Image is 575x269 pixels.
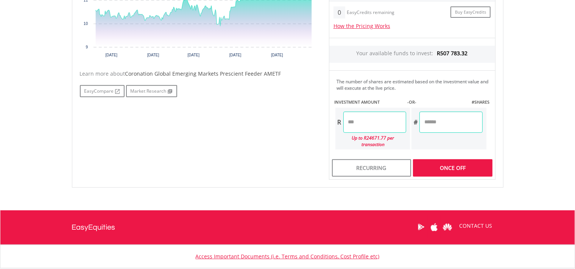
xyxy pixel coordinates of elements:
[125,70,281,77] span: Coronation Global Emerging Markets Prescient Feeder AMETF
[414,215,428,239] a: Google Play
[428,215,441,239] a: Apple
[335,112,343,133] div: R
[333,22,390,30] a: How the Pricing Works
[329,46,495,63] div: Your available funds to invest:
[332,159,411,177] div: Recurring
[335,99,380,105] label: INVESTMENT AMOUNT
[335,133,407,149] div: Up to R24671.77 per transaction
[72,210,115,244] a: EasyEquities
[229,53,242,57] text: [DATE]
[413,159,492,177] div: Once Off
[147,53,159,57] text: [DATE]
[188,53,200,57] text: [DATE]
[126,85,177,97] a: Market Research
[454,215,498,236] a: CONTACT US
[450,6,491,18] a: Buy EasyCredits
[411,112,419,133] div: #
[407,99,416,105] label: -OR-
[337,78,492,91] div: The number of shares are estimated based on the investment value and will execute at the live price.
[333,6,345,19] div: 0
[84,22,88,26] text: 10
[472,99,489,105] label: #SHARES
[80,70,318,78] div: Learn more about
[80,85,125,97] a: EasyCompare
[106,53,118,57] text: [DATE]
[437,50,468,57] span: R507 783.32
[441,215,454,239] a: Huawei
[271,53,283,57] text: [DATE]
[86,45,88,49] text: 9
[347,10,394,16] div: EasyCredits remaining
[196,253,380,260] a: Access Important Documents (i.e. Terms and Conditions, Cost Profile etc)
